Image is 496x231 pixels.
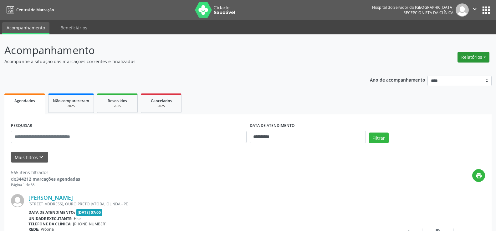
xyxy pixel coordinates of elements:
[146,104,177,108] div: 2025
[372,5,453,10] div: Hospital do Servidor do [GEOGRAPHIC_DATA]
[38,154,45,161] i: keyboard_arrow_down
[73,221,106,227] span: [PHONE_NUMBER]
[369,133,389,143] button: Filtrar
[151,98,172,103] span: Cancelados
[11,121,32,131] label: PESQUISAR
[475,172,482,179] i: print
[53,104,89,108] div: 2025
[403,10,453,15] span: Recepcionista da clínica
[28,216,73,221] b: Unidade executante:
[76,209,103,216] span: [DATE] 07:00
[11,194,24,207] img: img
[28,221,72,227] b: Telefone da clínica:
[4,5,54,15] a: Central de Marcação
[74,216,81,221] span: Hse
[472,169,485,182] button: print
[11,182,80,188] div: Página 1 de 38
[53,98,89,103] span: Não compareceram
[4,58,345,65] p: Acompanhe a situação das marcações correntes e finalizadas
[108,98,127,103] span: Resolvidos
[469,3,481,17] button: 
[456,3,469,17] img: img
[11,169,80,176] div: 565 itens filtrados
[28,194,73,201] a: [PERSON_NAME]
[28,201,391,207] div: [STREET_ADDRESS], OURO PRETO JATOBA, OLINDA - PE
[16,7,54,13] span: Central de Marcação
[11,152,48,163] button: Mais filtroskeyboard_arrow_down
[2,22,49,34] a: Acompanhamento
[28,210,75,215] b: Data de atendimento:
[250,121,295,131] label: DATA DE ATENDIMENTO
[56,22,92,33] a: Beneficiários
[16,176,80,182] strong: 344212 marcações agendadas
[471,6,478,13] i: 
[11,176,80,182] div: de
[102,104,133,108] div: 2025
[481,5,492,16] button: apps
[14,98,35,103] span: Agendados
[370,76,425,83] p: Ano de acompanhamento
[4,43,345,58] p: Acompanhamento
[458,52,489,63] button: Relatórios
